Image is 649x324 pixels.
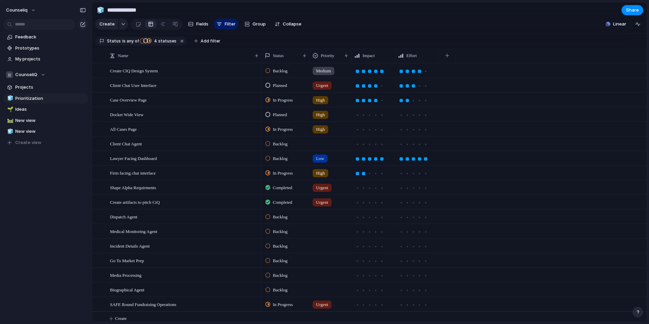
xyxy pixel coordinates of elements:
span: Low [316,155,324,162]
span: Medium [316,68,331,74]
span: Backlog [273,243,288,250]
span: Create [115,315,127,322]
span: High [316,97,325,104]
span: Urgent [316,184,328,191]
span: any of [126,38,139,44]
span: In Progress [273,170,293,177]
a: Prototypes [3,43,88,53]
span: Effort [406,52,417,59]
div: 🧊 [97,5,104,15]
span: Backlog [273,214,288,220]
a: 🧊Prioritization [3,93,88,104]
span: Ideas [15,106,86,113]
span: Backlog [273,141,288,147]
button: Linear [603,19,629,29]
span: Projects [15,84,86,91]
span: Urgent [316,301,328,308]
span: is [122,38,126,44]
span: High [316,111,325,118]
span: In Progress [273,126,293,133]
span: Urgent [316,199,328,206]
span: Filter [225,21,236,28]
span: Planned [273,82,287,89]
span: Backlog [273,287,288,293]
span: In Progress [273,301,293,308]
span: Status [107,38,121,44]
span: Create artifacts to pitch CiQ [110,198,160,206]
span: Shape Alpha Requirments [110,183,156,191]
span: Create [99,21,115,28]
span: Group [253,21,266,28]
span: Client Chat Agent [110,140,142,147]
button: 🌱 [6,106,13,113]
span: Client Chat User Interface [110,81,156,89]
span: My projects [15,56,86,62]
button: 4 statuses [140,37,178,45]
button: Collapse [272,19,304,30]
button: Fields [185,19,211,30]
span: Create view [15,139,41,146]
div: 🧊 [7,128,12,136]
span: Add filter [201,38,220,44]
span: Urgent [316,82,328,89]
span: 4 [152,38,158,43]
span: Planned [273,111,287,118]
span: Create CIQ Design System [110,67,158,74]
span: Backlog [273,155,288,162]
span: Media Processing [110,271,142,279]
span: Feedback [15,34,86,40]
a: 🛤️New view [3,115,88,126]
span: Completed [273,184,292,191]
span: Medical Monitoring Agent [110,227,157,235]
span: Prototypes [15,45,86,52]
span: Backlog [273,257,288,264]
a: 🧊New view [3,126,88,137]
span: High [316,170,325,177]
a: Feedback [3,32,88,42]
div: 🌱 [7,106,12,113]
button: Create view [3,138,88,148]
span: Biographical Agent [110,286,144,293]
button: Create [95,19,118,30]
span: Share [626,7,639,14]
span: Name [118,52,128,59]
span: New view [15,128,86,135]
span: Docket Wide View [110,110,144,118]
span: Priority [321,52,334,59]
a: My projects [3,54,88,64]
span: Status [273,52,284,59]
div: 🛤️ [7,116,12,124]
div: 🧊 [7,94,12,102]
span: Linear [613,21,626,28]
span: Collapse [283,21,301,28]
a: Projects [3,82,88,92]
span: SAFE Round Fundraising Operations [110,300,176,308]
span: Incident Details Agent [110,242,150,250]
span: Completed [273,199,292,206]
span: New view [15,117,86,124]
button: 🧊 [6,128,13,135]
a: 🌱Ideas [3,104,88,114]
span: All Cases Page [110,125,137,133]
span: Fields [196,21,208,28]
span: Case Overview Page [110,96,147,104]
button: Filter [214,19,238,30]
span: Dispatch Agent [110,213,137,220]
button: Group [241,19,269,30]
button: 🧊 [95,5,106,16]
button: 🛤️ [6,117,13,124]
span: Prioritization [15,95,86,102]
span: counseliq [6,7,27,14]
span: Lawyer Facing Dashboard [110,154,157,162]
span: Firm facing chat interface [110,169,156,177]
button: 🧊 [6,95,13,102]
span: Backlog [273,68,288,74]
button: counseliq [3,5,39,16]
span: Impact [363,52,375,59]
button: Share [622,5,643,15]
span: High [316,126,325,133]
